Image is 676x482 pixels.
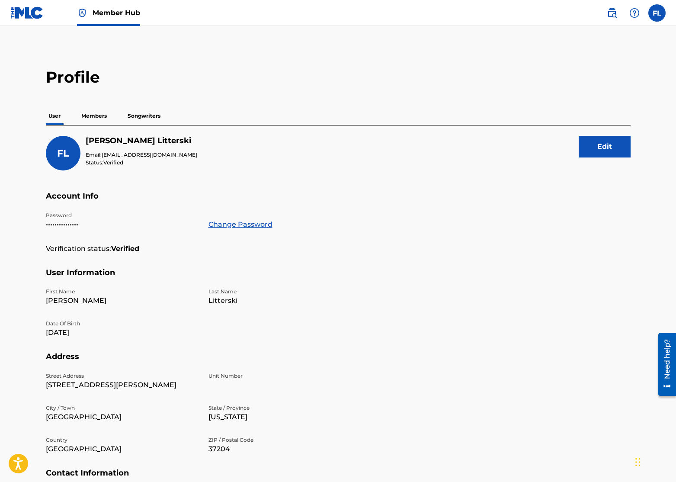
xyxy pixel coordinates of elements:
div: User Menu [648,4,666,22]
p: User [46,107,63,125]
p: Country [46,436,198,444]
p: Unit Number [208,372,361,380]
p: Password [46,212,198,219]
p: ••••••••••••••• [46,219,198,230]
button: Edit [579,136,631,157]
p: Verification status: [46,244,111,254]
div: Drag [635,449,641,475]
h5: Frances Litterski [86,136,197,146]
img: Top Rightsholder [77,8,87,18]
p: Members [79,107,109,125]
span: Member Hub [93,8,140,18]
p: Email: [86,151,197,159]
a: Change Password [208,219,272,230]
p: State / Province [208,404,361,412]
h2: Profile [46,67,631,87]
img: MLC Logo [10,6,44,19]
p: Songwriters [125,107,163,125]
p: Last Name [208,288,361,296]
h5: Account Info [46,191,631,212]
img: search [607,8,617,18]
div: Help [626,4,643,22]
p: City / Town [46,404,198,412]
p: 37204 [208,444,361,454]
span: FL [57,148,69,159]
span: [EMAIL_ADDRESS][DOMAIN_NAME] [102,151,197,158]
p: Status: [86,159,197,167]
strong: Verified [111,244,139,254]
img: help [629,8,640,18]
p: Street Address [46,372,198,380]
p: [GEOGRAPHIC_DATA] [46,444,198,454]
p: [DATE] [46,328,198,338]
span: Verified [103,159,123,166]
h5: Address [46,352,631,372]
iframe: Chat Widget [633,440,676,482]
p: [GEOGRAPHIC_DATA] [46,412,198,422]
h5: User Information [46,268,631,288]
p: [US_STATE] [208,412,361,422]
p: Date Of Birth [46,320,198,328]
iframe: Resource Center [652,330,676,399]
p: [STREET_ADDRESS][PERSON_NAME] [46,380,198,390]
a: Public Search [603,4,621,22]
p: ZIP / Postal Code [208,436,361,444]
p: Litterski [208,296,361,306]
p: First Name [46,288,198,296]
p: [PERSON_NAME] [46,296,198,306]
